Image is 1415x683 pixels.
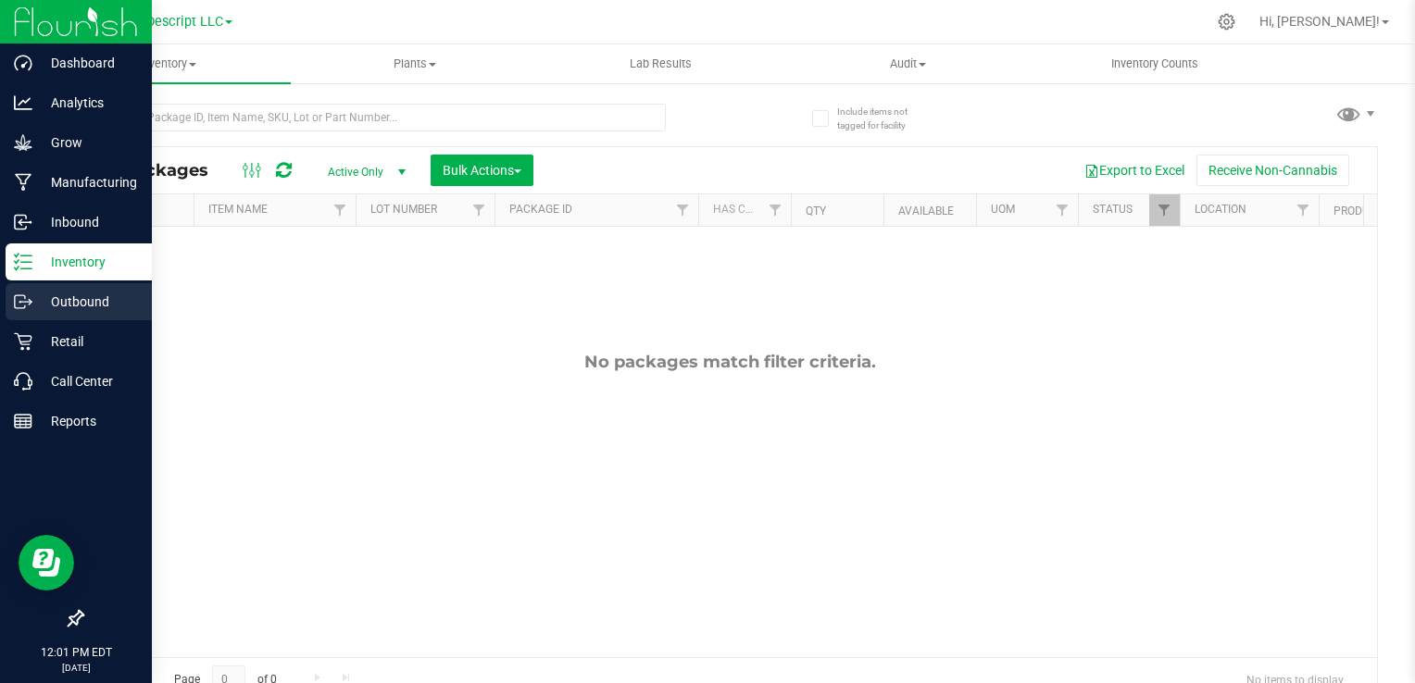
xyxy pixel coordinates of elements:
inline-svg: Inventory [14,253,32,271]
span: Inventory [44,56,291,72]
span: Plants [292,56,536,72]
th: Has COA [698,194,791,227]
p: 12:01 PM EDT [8,644,144,661]
a: Plants [291,44,537,83]
span: Bulk Actions [443,163,521,178]
span: All Packages [96,160,227,180]
button: Bulk Actions [431,155,533,186]
a: Filter [464,194,495,226]
a: Filter [325,194,356,226]
a: Inventory [44,44,291,83]
a: Item Name [208,203,268,216]
inline-svg: Reports [14,412,32,430]
span: Lab Results [605,56,717,72]
input: Search Package ID, Item Name, SKU, Lot or Part Number... [81,104,666,131]
span: Audit [785,56,1030,72]
inline-svg: Call Center [14,372,32,391]
inline-svg: Outbound [14,292,32,311]
p: Manufacturing [32,171,144,193]
inline-svg: Retail [14,332,32,351]
p: Analytics [32,92,144,114]
p: Call Center [32,370,144,392]
div: No packages match filter criteria. [82,352,1377,372]
a: Lab Results [538,44,784,83]
span: Descript LLC [146,14,223,30]
p: Grow [32,131,144,154]
a: Location [1195,203,1246,216]
a: Filter [668,194,698,226]
a: Filter [760,194,791,226]
a: Package ID [509,203,572,216]
inline-svg: Inbound [14,213,32,231]
p: Inventory [32,251,144,273]
p: Inbound [32,211,144,233]
span: Inventory Counts [1086,56,1223,72]
a: Filter [1288,194,1319,226]
p: Outbound [32,291,144,313]
p: Reports [32,410,144,432]
button: Export to Excel [1072,155,1196,186]
a: Qty [806,205,826,217]
p: Dashboard [32,52,144,74]
span: Include items not tagged for facility [837,105,930,132]
iframe: Resource center [19,535,74,590]
button: Receive Non-Cannabis [1196,155,1349,186]
inline-svg: Analytics [14,93,32,112]
a: Filter [1047,194,1078,226]
p: [DATE] [8,661,144,675]
inline-svg: Manufacturing [14,173,32,192]
p: Retail [32,330,144,353]
div: Manage settings [1215,13,1238,31]
a: Audit [784,44,1031,83]
a: UOM [991,203,1015,216]
span: Hi, [PERSON_NAME]! [1259,14,1380,29]
a: Filter [1149,194,1180,226]
a: Status [1093,203,1133,216]
a: Inventory Counts [1032,44,1278,83]
inline-svg: Dashboard [14,54,32,72]
inline-svg: Grow [14,133,32,152]
a: Lot Number [370,203,437,216]
a: Available [898,205,954,217]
